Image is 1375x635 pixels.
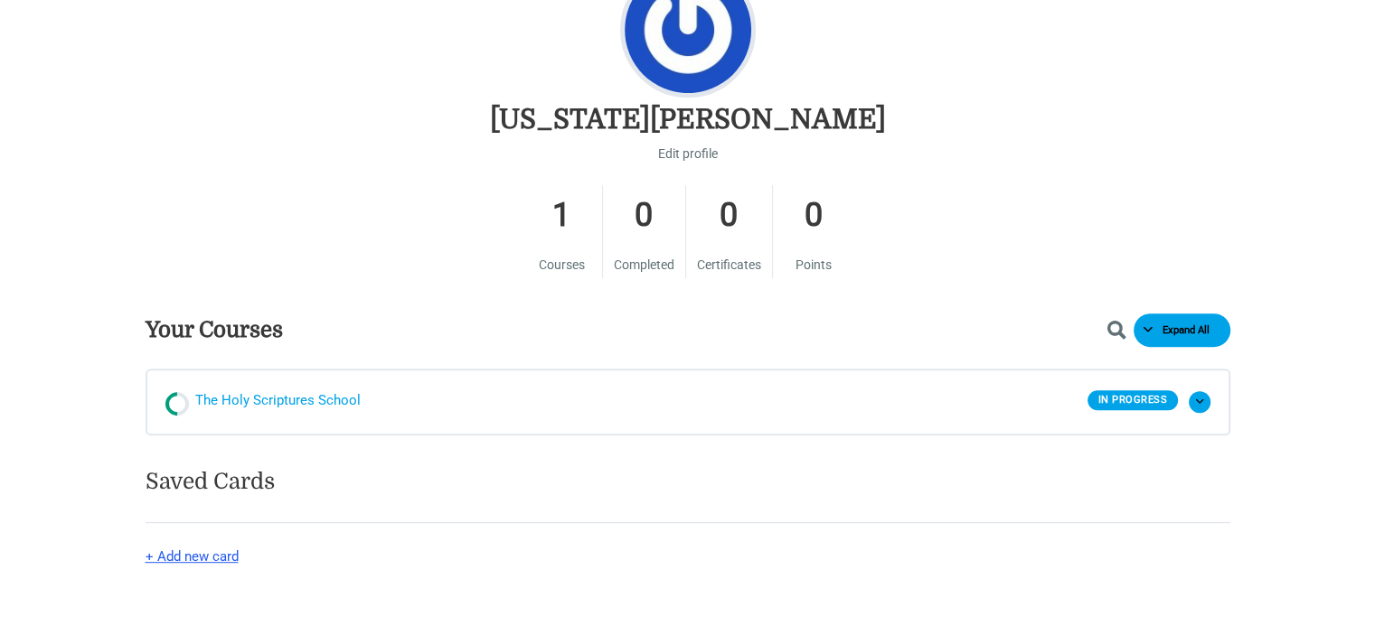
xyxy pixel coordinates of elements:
h3: Your Courses [146,316,283,344]
div: In progress [160,388,193,421]
a: In progress The Holy Scriptures School [165,388,1088,416]
span: Certificates [697,257,761,272]
strong: 0 [784,185,843,246]
span: Expand All [1153,324,1220,337]
button: Expand All [1134,313,1230,347]
span: Points [796,257,832,272]
button: + Add new card [146,546,239,567]
span: Completed [614,257,674,272]
button: Show Courses Search Field [1107,320,1136,341]
span: Courses [539,257,585,272]
span: The Holy Scriptures School [195,388,361,416]
div: In Progress [1088,390,1179,410]
strong: 1 [532,185,591,246]
h2: Saved Cards [146,472,1230,507]
h2: [US_STATE][PERSON_NAME] [490,102,886,137]
strong: 0 [614,185,674,246]
strong: 0 [697,185,761,246]
a: Edit profile [658,142,718,165]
